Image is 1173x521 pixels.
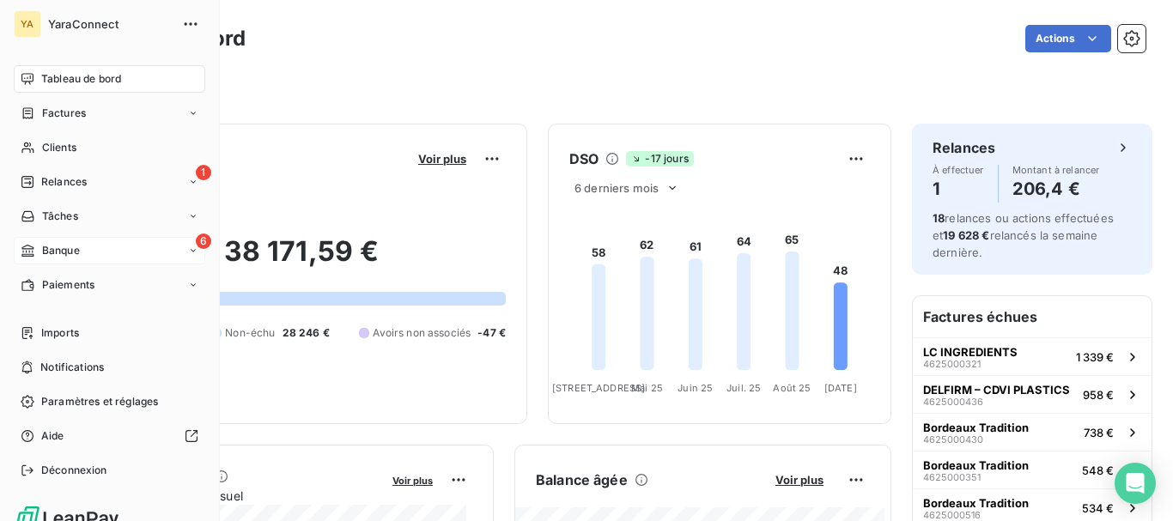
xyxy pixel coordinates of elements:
[97,234,506,286] h2: 38 171,59 €
[97,487,380,505] span: Chiffre d'affaires mensuel
[726,382,761,394] tspan: Juil. 25
[770,472,829,488] button: Voir plus
[913,296,1152,337] h6: Factures échues
[41,325,79,341] span: Imports
[42,209,78,224] span: Tâches
[1012,175,1100,203] h4: 206,4 €
[775,473,824,487] span: Voir plus
[373,325,471,341] span: Avoirs non associés
[923,510,981,520] span: 4625000516
[413,151,471,167] button: Voir plus
[1076,350,1114,364] span: 1 339 €
[1084,426,1114,439] span: 738 €
[626,151,693,167] span: -17 jours
[923,472,981,482] span: 4625000351
[196,233,211,249] span: 6
[773,382,811,394] tspan: Août 25
[40,360,104,375] span: Notifications
[631,382,663,394] tspan: Mai 25
[913,451,1152,488] button: Bordeaux Tradition4625000351548 €
[196,165,211,180] span: 1
[1012,165,1100,175] span: Montant à relancer
[913,413,1152,451] button: Bordeaux Tradition4625000430738 €
[418,152,466,166] span: Voir plus
[536,470,628,490] h6: Balance âgée
[574,181,659,195] span: 6 derniers mois
[923,345,1018,359] span: LC INGREDIENTS
[923,421,1029,434] span: Bordeaux Tradition
[42,106,86,121] span: Factures
[1115,463,1156,504] div: Open Intercom Messenger
[1082,501,1114,515] span: 534 €
[225,325,275,341] span: Non-échu
[923,383,1070,397] span: DELFIRM – CDVI PLASTICS
[14,422,205,450] a: Aide
[933,175,984,203] h4: 1
[41,463,107,478] span: Déconnexion
[283,325,330,341] span: 28 246 €
[678,382,713,394] tspan: Juin 25
[41,428,64,444] span: Aide
[1082,463,1114,477] span: 548 €
[42,277,94,293] span: Paiements
[913,375,1152,413] button: DELFIRM – CDVI PLASTICS4625000436958 €
[42,243,80,258] span: Banque
[913,337,1152,375] button: LC INGREDIENTS46250003211 339 €
[923,496,1029,510] span: Bordeaux Tradition
[824,382,857,394] tspan: [DATE]
[48,17,172,31] span: YaraConnect
[392,475,433,487] span: Voir plus
[552,382,645,394] tspan: [STREET_ADDRESS]
[41,394,158,409] span: Paramètres et réglages
[477,325,506,341] span: -47 €
[387,472,438,488] button: Voir plus
[943,228,989,242] span: 19 628 €
[933,211,945,225] span: 18
[569,148,599,169] h6: DSO
[933,211,1114,259] span: relances ou actions effectuées et relancés la semaine dernière.
[14,10,41,38] div: YA
[1025,25,1111,52] button: Actions
[42,140,76,155] span: Clients
[933,137,995,158] h6: Relances
[41,174,87,190] span: Relances
[923,458,1029,472] span: Bordeaux Tradition
[923,397,983,407] span: 4625000436
[923,359,981,369] span: 4625000321
[41,71,121,87] span: Tableau de bord
[1083,388,1114,402] span: 958 €
[933,165,984,175] span: À effectuer
[923,434,983,445] span: 4625000430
